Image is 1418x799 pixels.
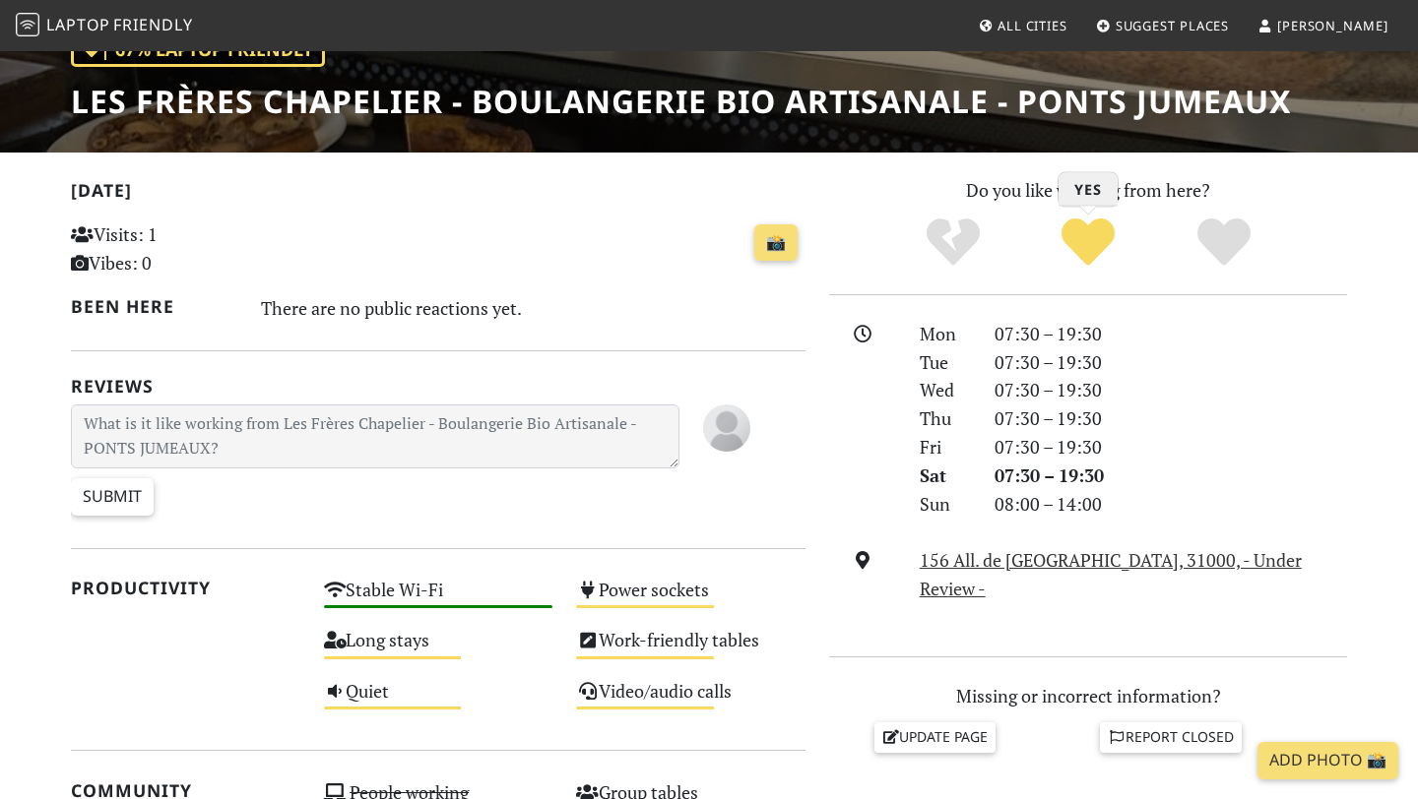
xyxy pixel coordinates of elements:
a: Update page [874,722,997,752]
p: Visits: 1 Vibes: 0 [71,220,300,277]
div: 07:30 – 19:30 [983,433,1359,461]
div: 08:00 – 14:00 [983,490,1359,519]
div: Mon [908,320,983,348]
div: 07:30 – 19:30 [983,348,1359,377]
div: Thu [908,404,983,433]
div: Tue [908,348,983,377]
div: Video/audio calls [564,675,817,725]
div: 07:30 – 19:30 [983,376,1359,404]
h1: Les Frères Chapelier - Boulangerie Bio Artisanale - PONTS JUMEAUX [71,83,1291,120]
span: All Cities [998,17,1067,34]
img: LaptopFriendly [16,13,39,36]
div: Wed [908,376,983,404]
div: Stable Wi-Fi [312,574,565,624]
a: [PERSON_NAME] [1250,8,1396,43]
div: Yes [1020,215,1156,270]
span: Laptop [46,14,110,35]
a: Report closed [1100,722,1242,752]
div: Quiet [312,675,565,725]
h3: Yes [1059,172,1118,206]
div: 07:30 – 19:30 [983,320,1359,348]
a: Suggest Places [1088,8,1238,43]
div: 07:30 – 19:30 [983,461,1359,490]
span: [PERSON_NAME] [1277,17,1388,34]
p: Do you like working from here? [829,176,1347,205]
img: blank-535327c66bd565773addf3077783bbfce4b00ec00e9fd257753287c682c7fa38.png [703,404,750,452]
a: LaptopFriendly LaptopFriendly [16,9,193,43]
div: Work-friendly tables [564,624,817,674]
input: Submit [71,478,154,516]
a: 156 All. de [GEOGRAPHIC_DATA], 31000, - Under Review - [920,548,1302,600]
a: All Cities [970,8,1075,43]
div: 07:30 – 19:30 [983,404,1359,433]
div: Definitely! [1156,215,1292,270]
div: Sun [908,490,983,519]
div: No [885,215,1021,270]
h2: [DATE] [71,180,806,209]
div: Sat [908,461,983,490]
p: Missing or incorrect information? [829,682,1347,710]
a: 📸 [754,224,798,262]
span: Suggest Places [1116,17,1230,34]
h2: Productivity [71,578,300,598]
div: There are no public reactions yet. [261,292,806,324]
h2: Been here [71,296,237,317]
span: Friendly [113,14,192,35]
div: Fri [908,433,983,461]
div: Power sockets [564,574,817,624]
div: Long stays [312,624,565,674]
h2: Reviews [71,376,806,397]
